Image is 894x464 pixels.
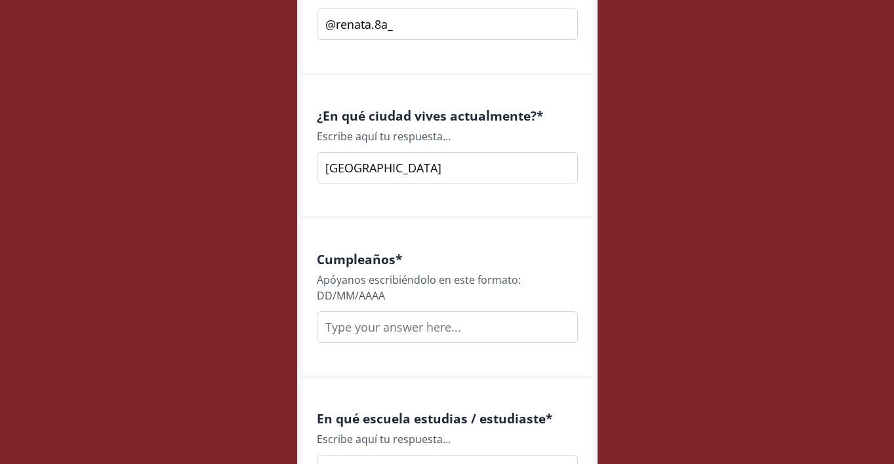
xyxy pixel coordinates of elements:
h4: En qué escuela estudias / estudiaste * [317,411,578,426]
div: Escribe aquí tu respuesta... [317,128,578,144]
div: Apóyanos escribiéndolo en este formato: DD/MM/AAAA [317,272,578,303]
input: Type your answer here... [317,311,578,343]
div: Escribe aquí tu respuesta... [317,431,578,447]
input: Type your answer here... [317,152,578,184]
input: Type your answer here... [317,9,578,40]
h4: ¿En qué ciudad vives actualmente? * [317,108,578,123]
h4: Cumpleaños * [317,252,578,267]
